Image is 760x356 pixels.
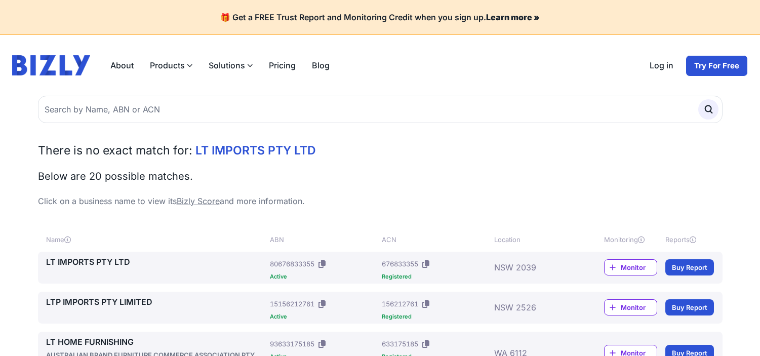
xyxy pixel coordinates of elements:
[38,170,193,182] span: Below are 20 possible matches.
[604,299,657,315] a: Monitor
[642,55,682,76] a: Log in
[604,234,657,245] div: Monitoring
[382,234,490,245] div: ACN
[494,234,574,245] div: Location
[665,259,714,275] a: Buy Report
[102,55,142,75] a: About
[604,259,657,275] a: Monitor
[38,195,723,207] p: Click on a business name to view its and more information.
[201,55,261,75] label: Solutions
[486,12,540,22] a: Learn more »
[195,143,316,157] span: LT IMPORTS PTY LTD
[621,262,657,272] span: Monitor
[46,234,266,245] div: Name
[46,336,266,348] a: LT HOME FURNISHING
[665,234,714,245] div: Reports
[304,55,338,75] a: Blog
[38,143,192,157] span: There is no exact match for:
[270,314,378,320] div: Active
[665,299,714,315] a: Buy Report
[382,299,418,309] div: 156212761
[177,196,220,206] a: Bizly Score
[621,302,657,312] span: Monitor
[494,296,574,320] div: NSW 2526
[12,12,748,22] h4: 🎁 Get a FREE Trust Report and Monitoring Credit when you sign up.
[46,296,266,308] a: LTP IMPORTS PTY LIMITED
[142,55,201,75] label: Products
[686,55,748,76] a: Try For Free
[494,256,574,280] div: NSW 2039
[270,274,378,280] div: Active
[261,55,304,75] a: Pricing
[382,339,418,349] div: 633175185
[382,314,490,320] div: Registered
[270,299,314,309] div: 15156212761
[38,96,723,123] input: Search by Name, ABN or ACN
[382,274,490,280] div: Registered
[270,339,314,349] div: 93633175185
[382,259,418,269] div: 676833355
[12,55,90,75] img: bizly_logo.svg
[46,256,266,268] a: LT IMPORTS PTY LTD
[270,234,378,245] div: ABN
[270,259,314,269] div: 80676833355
